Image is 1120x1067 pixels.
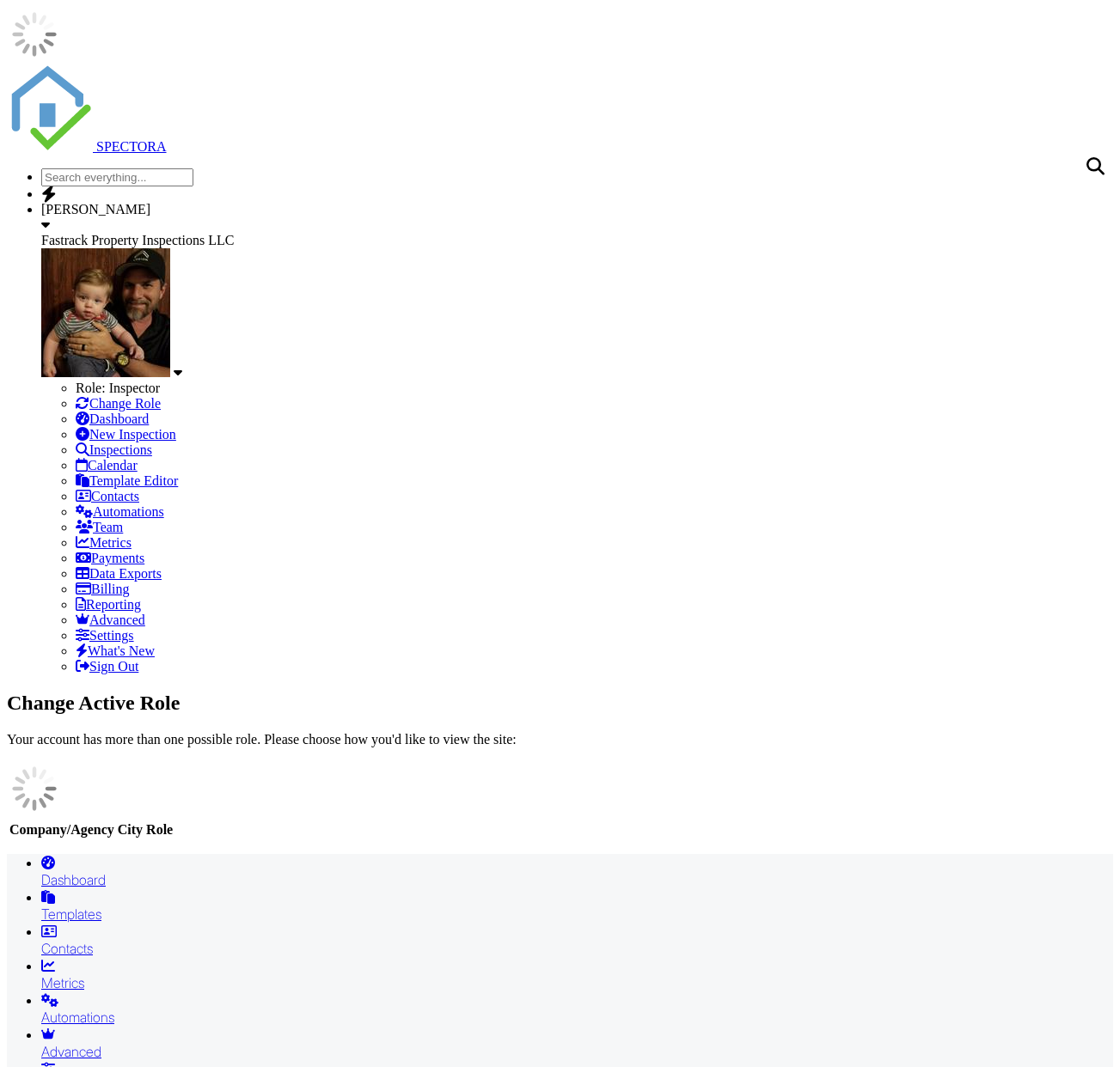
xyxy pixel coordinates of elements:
[7,7,62,62] img: loading-93afd81d04378562ca97960a6d0abf470c8f8241ccf6a1b4da771bf876922d1b.gif
[76,427,176,442] a: New Inspection
[76,504,164,519] a: Automations
[7,692,1113,715] h2: Change Active Role
[41,854,1113,888] a: Dashboard
[41,168,193,186] input: Search everything...
[41,974,1113,991] div: Metrics
[96,139,167,154] span: SPECTORA
[76,597,141,612] a: Reporting
[7,65,93,151] img: The Best Home Inspection Software - Spectora
[76,628,134,643] a: Settings
[41,1026,1113,1060] a: Advanced
[76,489,139,503] a: Contacts
[76,396,161,411] a: Change Role
[76,659,138,674] a: Sign Out
[41,940,1113,957] div: Contacts
[41,888,1113,923] a: Templates
[41,233,1113,248] div: Fastrack Property Inspections LLC
[41,991,1113,1026] a: Automations (Basic)
[76,458,138,473] a: Calendar
[76,520,123,534] a: Team
[76,535,132,550] a: Metrics
[41,923,1113,957] a: Contacts
[9,821,115,838] th: Company/Agency
[41,957,1113,991] a: Metrics
[41,905,1113,923] div: Templates
[76,643,155,658] a: What's New
[41,1043,1113,1060] div: Advanced
[117,821,144,838] th: City
[76,473,178,488] a: Template Editor
[7,139,167,154] a: SPECTORA
[41,248,170,377] img: d8f1d17a4e834e658aa5ddc635ee19de.jpeg
[76,412,149,426] a: Dashboard
[41,871,1113,888] div: Dashboard
[76,442,152,457] a: Inspections
[76,613,145,627] a: Advanced
[7,732,1113,747] p: Your account has more than one possible role. Please choose how you'd like to view the site:
[76,582,129,596] a: Billing
[76,551,144,565] a: Payments
[41,202,1113,217] div: [PERSON_NAME]
[76,381,160,395] span: Role: Inspector
[7,761,62,816] img: loading-93afd81d04378562ca97960a6d0abf470c8f8241ccf6a1b4da771bf876922d1b.gif
[76,566,162,581] a: Data Exports
[145,821,174,838] th: Role
[41,1009,1113,1026] div: Automations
